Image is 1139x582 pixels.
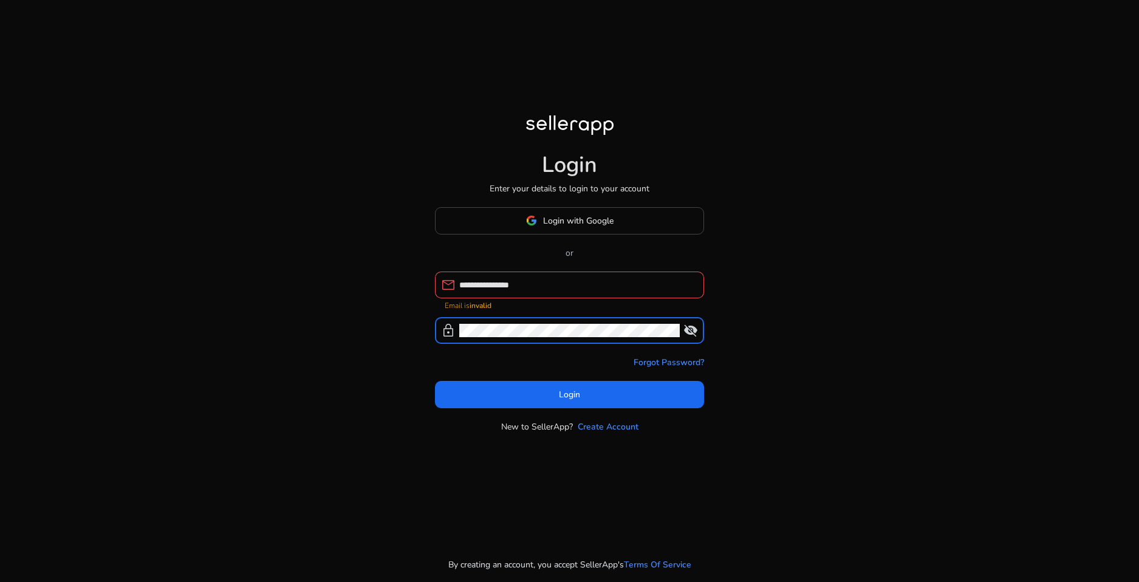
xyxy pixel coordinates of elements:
[634,356,704,369] a: Forgot Password?
[435,381,704,408] button: Login
[435,207,704,235] button: Login with Google
[441,278,456,292] span: mail
[542,152,597,178] h1: Login
[441,323,456,338] span: lock
[559,388,580,401] span: Login
[435,247,704,259] p: or
[490,182,649,195] p: Enter your details to login to your account
[526,215,537,226] img: google-logo.svg
[501,420,573,433] p: New to SellerApp?
[624,558,691,571] a: Terms Of Service
[445,298,694,311] mat-error: Email is
[470,301,491,310] strong: invalid
[578,420,638,433] a: Create Account
[683,323,698,338] span: visibility_off
[543,214,614,227] span: Login with Google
